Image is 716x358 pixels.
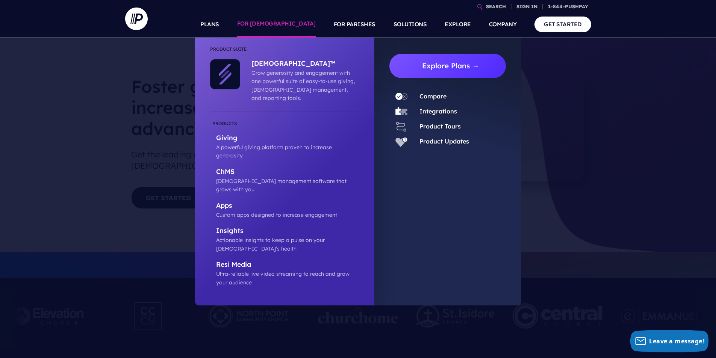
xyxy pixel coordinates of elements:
[419,107,457,115] a: Integrations
[251,69,356,103] p: Grow generosity and engagement with one powerful suite of easy-to-use giving, [DEMOGRAPHIC_DATA] ...
[395,121,407,133] img: Product Tours - Icon
[216,201,359,211] p: Apps
[251,59,356,69] p: [DEMOGRAPHIC_DATA]™
[210,168,359,194] a: ChMS [DEMOGRAPHIC_DATA] management software that grows with you
[489,11,517,38] a: COMPANY
[630,330,708,352] button: Leave a message!
[395,136,407,148] img: Product Updates - Icon
[210,260,359,287] a: Resi Media Ultra-reliable live video streaming to reach and grow your audience
[200,11,219,38] a: PLANS
[216,168,359,177] p: ChMS
[649,337,705,345] span: Leave a message!
[210,59,240,89] img: ChurchStaq™ - Icon
[534,17,591,32] a: GET STARTED
[389,106,413,118] a: Integrations - Icon
[237,11,316,38] a: FOR [DEMOGRAPHIC_DATA]
[389,136,413,148] a: Product Updates - Icon
[210,227,359,253] a: Insights Actionable insights to keep a pulse on your [DEMOGRAPHIC_DATA]’s health
[216,270,359,287] p: Ultra-reliable live video streaming to reach and grow your audience
[210,119,359,160] a: Giving A powerful giving platform proven to increase generosity
[419,137,469,145] a: Product Updates
[216,260,359,270] p: Resi Media
[216,211,359,219] p: Custom apps designed to increase engagement
[419,92,447,100] a: Compare
[216,177,359,194] p: [DEMOGRAPHIC_DATA] management software that grows with you
[216,236,359,253] p: Actionable insights to keep a pulse on your [DEMOGRAPHIC_DATA]’s health
[334,11,375,38] a: FOR PARISHES
[210,201,359,219] a: Apps Custom apps designed to increase engagement
[240,59,356,103] a: [DEMOGRAPHIC_DATA]™ Grow generosity and engagement with one powerful suite of easy-to-use giving,...
[216,227,359,236] p: Insights
[419,122,461,130] a: Product Tours
[394,11,427,38] a: SOLUTIONS
[389,91,413,103] a: Compare - Icon
[216,134,359,143] p: Giving
[395,106,407,118] img: Integrations - Icon
[389,121,413,133] a: Product Tours - Icon
[395,54,506,78] a: Explore Plans →
[210,45,359,59] li: Product Suite
[445,11,471,38] a: EXPLORE
[395,91,407,103] img: Compare - Icon
[216,143,359,160] p: A powerful giving platform proven to increase generosity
